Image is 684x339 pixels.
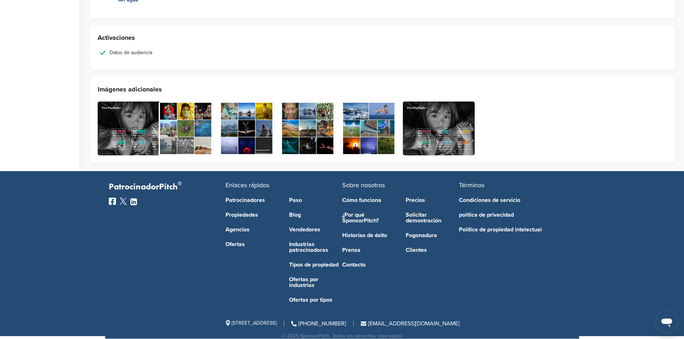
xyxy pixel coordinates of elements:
a: ¿Por qué SponsorPitch? [342,212,395,223]
font: [EMAIL_ADDRESS][DOMAIN_NAME] [368,320,460,327]
a: política de privacidad [459,212,565,218]
font: ® [178,180,182,187]
font: Ofertas por tipos [289,296,332,303]
font: Industrias patrocinadoras [289,241,328,254]
img: Gorjeo [120,198,127,205]
font: Ofertas [225,241,245,248]
a: Tipos de propiedad [289,262,342,268]
font: © 2025 SponsorPitch, Todos los derechos reservados [281,333,403,339]
font: Agencias [225,226,250,233]
font: Prensa [342,246,360,254]
img: Anexo adicional [220,102,274,155]
font: Contacto [342,261,366,268]
font: política de privacidad [459,211,514,218]
a: Contacto [342,262,395,268]
font: PatrocinadorPitch [109,181,178,192]
a: Condiciones de servicio [459,197,565,203]
a: Industrias patrocinadoras [289,241,342,253]
font: Clientes [406,246,427,254]
a: Vendedores [289,227,342,232]
a: Ofertas [225,241,279,247]
a: [PHONE_NUMBER] [291,320,346,327]
font: ¿Por qué SponsorPitch? [342,211,379,224]
font: Blog [289,211,301,218]
a: Ofertas por tipos [289,297,342,303]
img: Anexo adicional [159,102,213,155]
a: Agencias [225,227,279,232]
font: Fogonadura [406,232,437,239]
a: Ofertas por industrias [289,277,342,288]
a: Fogonadura [406,232,459,238]
a: Cómo funciona [342,197,395,203]
font: Patrocinadores [225,197,265,204]
a: Propiedades [225,212,279,218]
img: Anexo adicional [98,102,169,155]
img: Anexo adicional [281,102,335,155]
a: Precios [406,197,459,203]
font: Solicitar demostración [406,211,441,224]
a: Patrocinadores [225,197,279,203]
font: Cómo funciona [342,197,381,204]
font: Datos de audiencia [110,50,152,56]
font: Activaciones [98,34,135,42]
font: Historias de éxito [342,232,387,239]
a: Política de propiedad intelectual [459,227,565,232]
font: [STREET_ADDRESS] [232,320,276,326]
a: Historias de éxito [342,232,395,238]
font: [PHONE_NUMBER] [298,320,346,327]
a: Paso [289,197,342,203]
font: Política de propiedad intelectual [459,226,542,233]
font: Enlaces rápidos [225,181,269,189]
iframe: Botón para iniciar la ventana de mensajería [655,310,678,333]
font: Paso [289,197,302,204]
font: Vendedores [289,226,320,233]
img: Facebook [109,198,116,205]
font: Tipos de propiedad [289,261,339,268]
font: Términos [459,181,484,189]
font: Condiciones de servicio [459,197,520,204]
font: Ofertas por industrias [289,276,318,289]
font: Propiedades [225,211,258,218]
img: Anexo adicional [342,102,396,155]
a: Solicitar demostración [406,212,459,223]
a: Blog [289,212,342,218]
a: Prensa [342,247,395,253]
font: Precios [406,197,425,204]
font: Sobre nosotros [342,181,385,189]
img: Anexo adicional [403,102,475,155]
a: [EMAIL_ADDRESS][DOMAIN_NAME] [361,320,460,327]
a: Clientes [406,247,459,253]
font: Imágenes adicionales [98,85,162,93]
